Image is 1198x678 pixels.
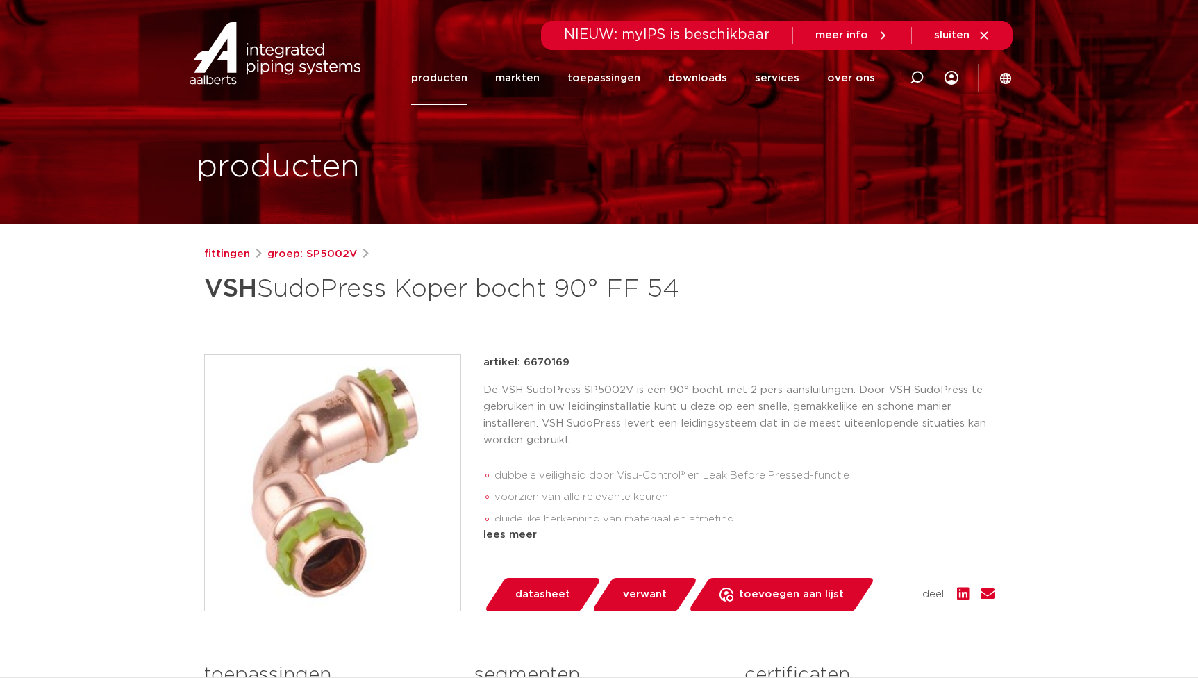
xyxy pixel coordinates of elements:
[483,382,995,449] p: De VSH SudoPress SP5002V is een 90° bocht met 2 pers aansluitingen. Door VSH SudoPress te gebruik...
[204,268,726,310] h1: SudoPress Koper bocht 90° FF 54
[827,51,875,105] a: over ons
[755,51,799,105] a: services
[197,145,360,190] h1: producten
[204,276,257,301] strong: VSH
[934,30,970,40] span: sluiten
[623,584,667,606] span: verwant
[483,578,601,611] a: datasheet
[411,51,467,105] a: producten
[815,30,868,40] span: meer info
[564,28,770,42] span: NIEUW: myIPS is beschikbaar
[515,584,570,606] span: datasheet
[922,586,946,603] span: deel:
[567,51,640,105] a: toepassingen
[205,355,460,611] img: Product Image for VSH SudoPress Koper bocht 90° FF 54
[495,51,540,105] a: markten
[739,584,844,606] span: toevoegen aan lijst
[411,51,875,105] nav: Menu
[591,578,698,611] a: verwant
[494,465,995,487] li: dubbele veiligheid door Visu-Control® en Leak Before Pressed-functie
[267,246,357,263] a: groep: SP5002V
[934,29,990,42] a: sluiten
[668,51,727,105] a: downloads
[494,508,995,531] li: duidelijke herkenning van materiaal en afmeting
[494,486,995,508] li: voorzien van alle relevante keuren
[815,29,889,42] a: meer info
[483,527,995,543] div: lees meer
[483,354,569,371] p: artikel: 6670169
[204,246,250,263] a: fittingen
